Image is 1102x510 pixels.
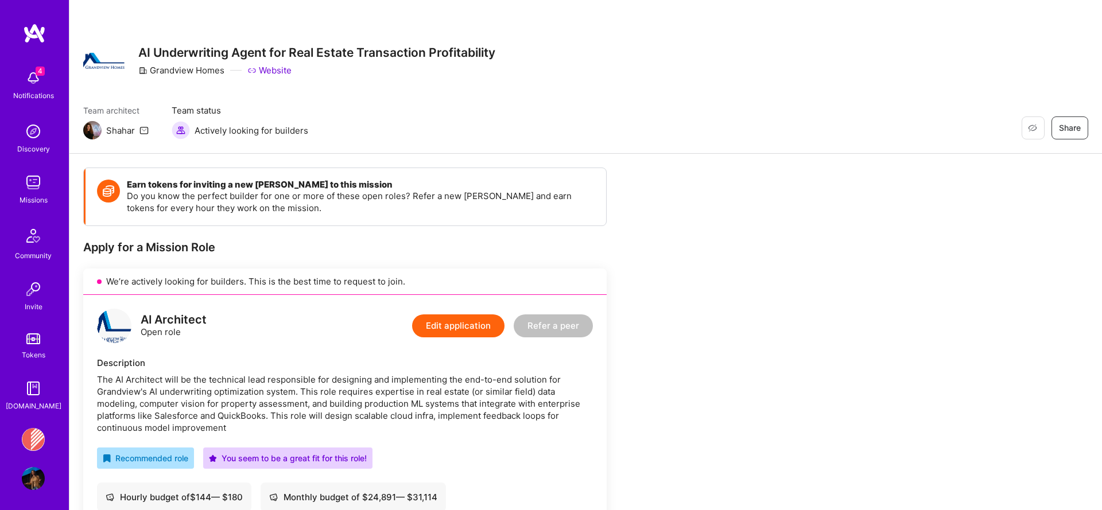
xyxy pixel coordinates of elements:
a: Banjo Health: AI Coding Tools Enablement Workshop [19,428,48,451]
div: Monthly budget of $ 24,891 — $ 31,114 [269,491,437,503]
div: Hourly budget of $ 144 — $ 180 [106,491,243,503]
h4: Earn tokens for inviting a new [PERSON_NAME] to this mission [127,180,595,190]
img: guide book [22,377,45,400]
img: logo [23,23,46,44]
img: Token icon [97,180,120,203]
button: Share [1051,116,1088,139]
div: Shahar [106,124,135,137]
div: [DOMAIN_NAME] [6,400,61,412]
i: icon CompanyGray [138,66,148,75]
a: User Avatar [19,467,48,490]
i: icon Cash [269,493,278,501]
div: Open role [141,314,207,338]
button: Edit application [412,314,505,337]
span: 4 [36,67,45,76]
p: Do you know the perfect builder for one or more of these open roles? Refer a new [PERSON_NAME] an... [127,190,595,214]
img: Company Logo [83,53,125,69]
span: Team status [172,104,308,116]
img: User Avatar [22,467,45,490]
img: teamwork [22,171,45,194]
div: You seem to be a great fit for this role! [209,452,367,464]
div: Notifications [13,89,54,102]
div: We’re actively looking for builders. This is the best time to request to join. [83,268,607,295]
div: Recommended role [103,452,188,464]
div: Invite [25,301,42,313]
img: Banjo Health: AI Coding Tools Enablement Workshop [22,428,45,451]
div: Missions [20,194,48,206]
div: The AI Architect will be the technical lead responsible for designing and implementing the end-to... [97,373,593,434]
i: icon Mail [139,126,149,135]
img: Team Architect [83,121,102,139]
img: Actively looking for builders [172,121,190,139]
div: Apply for a Mission Role [83,240,607,255]
a: Website [247,64,292,76]
i: icon Cash [106,493,114,501]
button: Refer a peer [514,314,593,337]
div: Tokens [22,349,45,361]
img: bell [22,67,45,89]
h3: AI Underwriting Agent for Real Estate Transaction Profitability [138,45,495,60]
i: icon RecommendedBadge [103,454,111,462]
img: Community [20,222,47,250]
img: tokens [26,333,40,344]
span: Share [1059,122,1081,134]
div: Community [15,250,52,262]
i: icon EyeClosed [1028,123,1037,133]
div: Discovery [17,143,50,155]
img: discovery [22,120,45,143]
i: icon PurpleStar [209,454,217,462]
div: Grandview Homes [138,64,224,76]
div: Description [97,357,593,369]
span: Actively looking for builders [195,124,308,137]
span: Team architect [83,104,149,116]
img: Invite [22,278,45,301]
div: AI Architect [141,314,207,326]
img: logo [97,309,131,343]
